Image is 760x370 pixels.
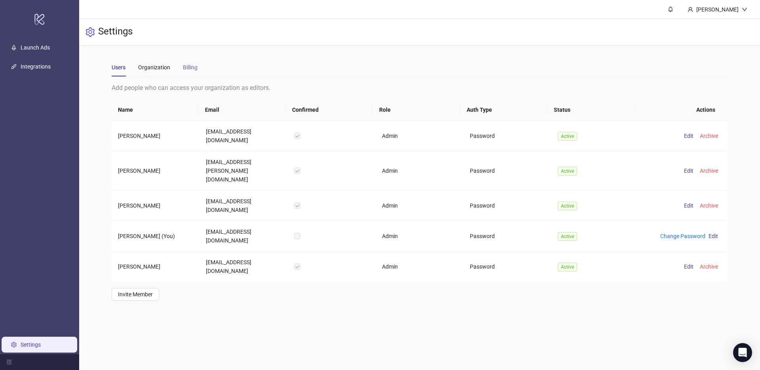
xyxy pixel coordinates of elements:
span: user [688,7,693,12]
td: [PERSON_NAME] [112,252,199,282]
h3: Settings [98,25,133,39]
td: Password [464,252,551,282]
td: [PERSON_NAME] [112,191,199,221]
th: Actions [635,99,722,121]
span: Edit [709,233,718,239]
span: Archive [700,133,718,139]
td: [EMAIL_ADDRESS][DOMAIN_NAME] [199,252,287,282]
td: Admin [376,191,464,221]
td: Admin [376,252,464,282]
th: Status [547,99,635,121]
div: [PERSON_NAME] [693,5,742,14]
td: [EMAIL_ADDRESS][DOMAIN_NAME] [199,191,287,221]
button: Edit [681,131,697,141]
td: [PERSON_NAME] [112,121,199,151]
span: setting [85,27,95,37]
span: Archive [700,263,718,270]
td: Admin [376,221,464,252]
td: [PERSON_NAME] (You) [112,221,199,252]
div: Add people who can access your organization as editors. [112,83,728,93]
div: Open Intercom Messenger [733,343,752,362]
span: Active [558,202,577,210]
th: Name [112,99,199,121]
span: Archive [700,202,718,209]
span: Edit [684,202,693,209]
span: Edit [684,263,693,270]
th: Email [199,99,286,121]
td: Password [464,121,551,151]
a: Settings [21,341,41,348]
button: Archive [697,166,721,175]
span: Active [558,167,577,175]
span: bell [668,6,673,12]
div: Organization [138,63,170,72]
td: Admin [376,121,464,151]
button: Archive [697,131,721,141]
span: menu-fold [6,359,12,365]
td: Password [464,151,551,191]
span: Active [558,232,577,241]
td: [PERSON_NAME] [112,151,199,191]
span: down [742,7,747,12]
td: [EMAIL_ADDRESS][PERSON_NAME][DOMAIN_NAME] [199,151,287,191]
button: Archive [697,201,721,210]
a: Change Password [660,233,705,239]
th: Confirmed [286,99,373,121]
button: Edit [705,231,721,241]
td: [EMAIL_ADDRESS][DOMAIN_NAME] [199,221,287,252]
button: Archive [697,262,721,271]
td: Admin [376,151,464,191]
td: Password [464,191,551,221]
td: Password [464,221,551,252]
span: Active [558,263,577,271]
td: [EMAIL_ADDRESS][DOMAIN_NAME] [199,121,287,151]
a: Integrations [21,63,51,70]
div: Users [112,63,125,72]
span: Edit [684,133,693,139]
span: Edit [684,168,693,174]
button: Edit [681,262,697,271]
button: Edit [681,166,697,175]
div: Billing [183,63,198,72]
span: Active [558,132,577,141]
span: Invite Member [118,291,153,298]
span: Archive [700,168,718,174]
th: Role [373,99,460,121]
button: Invite Member [112,288,159,301]
th: Auth Type [460,99,547,121]
button: Edit [681,201,697,210]
a: Launch Ads [21,44,50,51]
